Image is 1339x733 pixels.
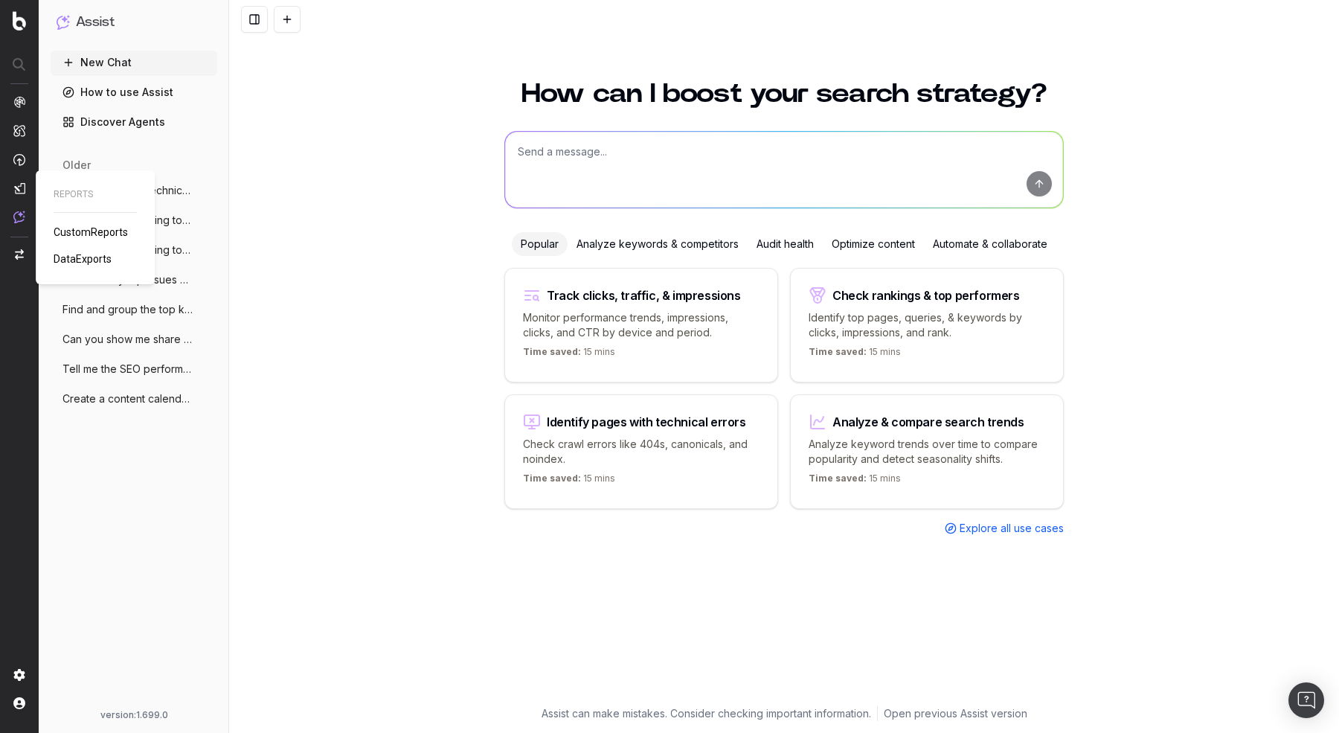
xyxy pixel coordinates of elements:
[62,362,193,377] span: Tell me the SEO performance of [URL]
[523,473,581,484] span: Time saved:
[924,232,1056,256] div: Automate & collaborate
[523,346,615,364] p: 15 mins
[13,153,25,166] img: Activation
[504,80,1064,107] h1: How can I boost your search strategy?
[51,51,217,74] button: New Chat
[54,253,112,265] span: DataExports
[62,332,193,347] span: Can you show me share of voice data for
[54,252,118,266] a: DataExports
[54,225,134,240] a: CustomReports
[523,473,615,490] p: 15 mins
[809,473,901,490] p: 15 mins
[76,12,115,33] h1: Assist
[13,669,25,681] img: Setting
[51,80,217,104] a: How to use Assist
[547,289,741,301] div: Track clicks, traffic, & impressions
[832,416,1024,428] div: Analyze & compare search trends
[832,289,1020,301] div: Check rankings & top performers
[523,310,760,340] p: Monitor performance trends, impressions, clicks, and CTR by device and period.
[51,327,217,351] button: Can you show me share of voice data for
[13,96,25,108] img: Analytics
[512,232,568,256] div: Popular
[748,232,823,256] div: Audit health
[51,110,217,134] a: Discover Agents
[1288,682,1324,718] div: Open Intercom Messenger
[809,346,901,364] p: 15 mins
[51,387,217,411] button: Create a content calendar using trends f
[62,391,193,406] span: Create a content calendar using trends f
[523,437,760,467] p: Check crawl errors like 404s, canonicals, and noindex.
[13,11,26,31] img: Botify logo
[54,226,128,238] span: CustomReports
[809,437,1045,467] p: Analyze keyword trends over time to compare popularity and detect seasonality shifts.
[54,188,137,200] span: REPORTS
[62,158,91,173] span: older
[13,697,25,709] img: My account
[823,232,924,256] div: Optimize content
[523,346,581,357] span: Time saved:
[15,249,24,260] img: Switch project
[13,182,25,194] img: Studio
[13,211,25,223] img: Assist
[542,706,871,721] p: Assist can make mistakes. Consider checking important information.
[568,232,748,256] div: Analyze keywords & competitors
[547,416,746,428] div: Identify pages with technical errors
[62,302,193,317] span: Find and group the top keywords for coll
[57,15,70,29] img: Assist
[57,12,211,33] button: Assist
[51,298,217,321] button: Find and group the top keywords for coll
[57,709,211,721] div: version: 1.699.0
[13,124,25,137] img: Intelligence
[809,310,1045,340] p: Identify top pages, queries, & keywords by clicks, impressions, and rank.
[884,706,1027,721] a: Open previous Assist version
[945,521,1064,536] a: Explore all use cases
[809,473,867,484] span: Time saved:
[809,346,867,357] span: Time saved:
[51,357,217,381] button: Tell me the SEO performance of [URL]
[960,521,1064,536] span: Explore all use cases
